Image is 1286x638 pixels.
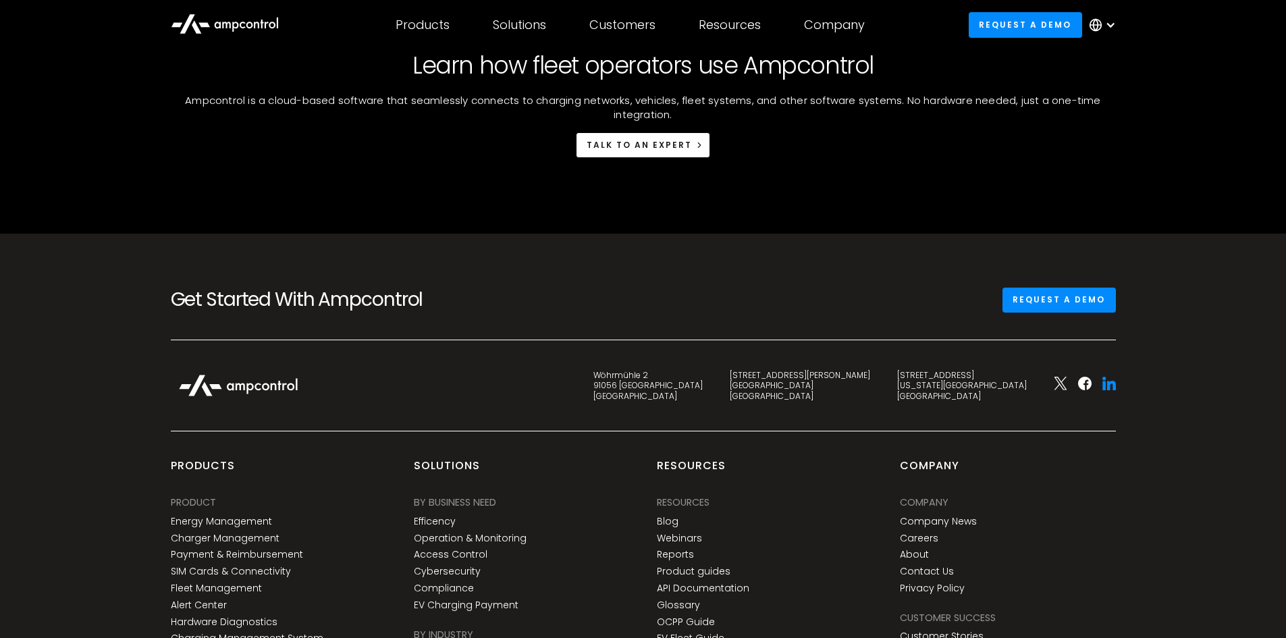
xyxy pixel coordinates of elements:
[589,18,655,32] div: Customers
[414,583,474,594] a: Compliance
[171,583,262,594] a: Fleet Management
[657,516,678,527] a: Blog
[969,12,1082,37] a: Request a demo
[897,370,1027,402] div: [STREET_ADDRESS] [US_STATE][GEOGRAPHIC_DATA] [GEOGRAPHIC_DATA]
[112,93,1174,122] p: Ampcontrol is a cloud-based software that seamlessly connects to charging networks, vehicles, fle...
[171,616,277,628] a: Hardware Diagnostics
[657,566,730,577] a: Product guides
[900,610,996,625] div: Customer success
[900,566,954,577] a: Contact Us
[699,18,761,32] div: Resources
[171,367,306,404] img: Ampcontrol Logo
[900,516,977,527] a: Company News
[657,495,709,510] div: Resources
[171,566,291,577] a: SIM Cards & Connectivity
[171,533,279,544] a: Charger Management
[593,370,703,402] div: Wöhrmühle 2 91056 [GEOGRAPHIC_DATA] [GEOGRAPHIC_DATA]
[657,458,726,484] div: Resources
[414,600,518,611] a: EV Charging Payment
[657,616,715,628] a: OCPP Guide
[414,566,481,577] a: Cybersecurity
[396,18,450,32] div: Products
[171,458,235,484] div: products
[493,18,546,32] div: Solutions
[900,458,959,484] div: Company
[804,18,865,32] div: Company
[171,549,303,560] a: Payment & Reimbursement
[414,495,496,510] div: BY BUSINESS NEED
[171,600,227,611] a: Alert Center
[657,549,694,560] a: Reports
[657,583,749,594] a: API Documentation
[414,516,456,527] a: Efficency
[412,51,874,80] h2: Learn how fleet operators use Ampcontrol
[900,583,965,594] a: Privacy Policy
[587,139,692,151] div: Talk to an expert
[576,132,710,157] a: Talk to an expert
[171,288,468,311] h2: Get Started With Ampcontrol
[900,495,948,510] div: Company
[657,533,702,544] a: Webinars
[730,370,870,402] div: [STREET_ADDRESS][PERSON_NAME] [GEOGRAPHIC_DATA] [GEOGRAPHIC_DATA]
[414,458,480,484] div: Solutions
[657,600,700,611] a: Glossary
[414,549,487,560] a: Access Control
[171,495,216,510] div: PRODUCT
[900,549,929,560] a: About
[171,516,272,527] a: Energy Management
[1002,288,1116,313] a: Request a demo
[414,533,527,544] a: Operation & Monitoring
[900,533,938,544] a: Careers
